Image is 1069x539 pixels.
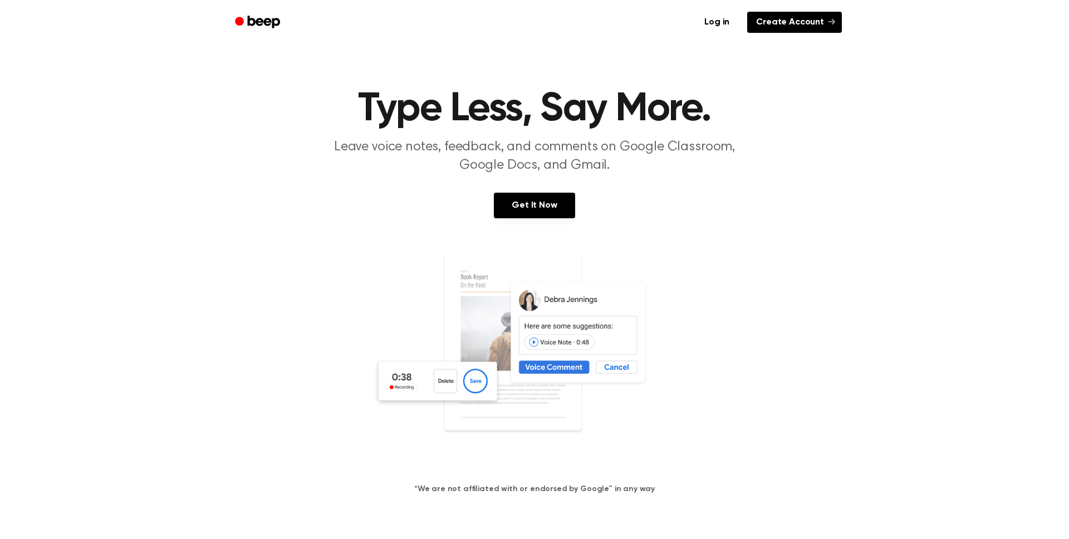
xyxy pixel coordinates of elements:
[373,252,696,465] img: Voice Comments on Docs and Recording Widget
[747,12,842,33] a: Create Account
[494,193,575,218] a: Get It Now
[693,9,741,35] a: Log in
[227,12,290,33] a: Beep
[249,89,820,129] h1: Type Less, Say More.
[13,483,1056,495] h4: *We are not affiliated with or endorsed by Google™ in any way
[321,138,748,175] p: Leave voice notes, feedback, and comments on Google Classroom, Google Docs, and Gmail.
